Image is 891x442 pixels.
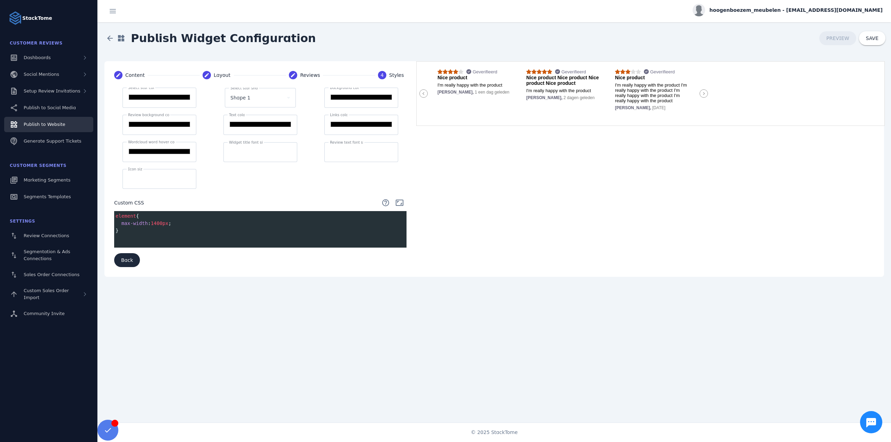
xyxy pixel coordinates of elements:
[300,72,320,79] div: Reviews
[693,4,883,16] button: hoogenboezem_meubelen - [EMAIL_ADDRESS][DOMAIN_NAME]
[114,71,123,79] mat-icon: create
[214,72,231,79] div: Layout
[24,194,71,199] span: Segments Templates
[22,15,52,22] strong: StackTome
[330,113,349,117] mat-label: Links color
[10,163,66,168] span: Customer Segments
[330,86,362,90] mat-label: Background color
[229,113,246,117] mat-label: Text color
[230,94,251,102] span: Shape 1
[114,253,140,267] button: Back
[24,122,65,127] span: Publish to Website
[24,311,65,316] span: Community Invite
[230,86,262,90] mat-label: Select star shape
[24,72,59,77] span: Social Mentions
[24,288,69,300] span: Custom Sales Order Import
[125,72,145,79] div: Content
[330,140,368,144] mat-label: Review text font size
[24,177,70,183] span: Marketing Segments
[116,220,171,226] span: : ;
[24,249,70,261] span: Segmentation & Ads Connections
[4,228,93,243] a: Review Connections
[116,228,119,233] span: }
[709,7,883,14] span: hoogenboezem_meubelen - [EMAIL_ADDRESS][DOMAIN_NAME]
[128,167,144,171] mat-label: Icon size
[4,189,93,204] a: Segments Templates
[693,4,705,16] img: profile.jpg
[128,113,174,117] mat-label: Review background color
[121,258,133,263] span: Back
[24,233,69,238] span: Review Connections
[125,24,322,52] span: Publish Widget Configuration
[4,172,93,188] a: Marketing Segments
[128,86,158,90] mat-label: Select star color
[116,213,139,219] span: {
[4,100,93,115] a: Publish to Social Media
[381,72,384,79] span: 4
[229,140,267,144] mat-label: Widget title font size
[4,117,93,132] a: Publish to Website
[10,219,35,224] span: Settings
[10,41,63,46] span: Customer Reviews
[151,220,168,226] span: 1400px
[859,31,885,45] button: SAVE
[114,199,144,207] span: Custom CSS
[289,71,297,79] mat-icon: create
[4,267,93,282] a: Sales Order Connections
[471,429,518,436] span: © 2025 StackTome
[24,272,79,277] span: Sales Order Connections
[24,138,81,144] span: Generate Support Tickets
[4,245,93,266] a: Segmentation & Ads Connections
[24,88,80,94] span: Setup Review Invitations
[4,134,93,149] a: Generate Support Tickets
[4,306,93,321] a: Community Invite
[24,55,51,60] span: Dashboards
[24,105,76,110] span: Publish to Social Media
[8,11,22,25] img: Logo image
[203,71,211,79] mat-icon: create
[128,140,179,144] mat-label: Wordcloud word hover color
[117,34,125,42] mat-icon: widgets
[866,35,878,41] span: SAVE
[116,213,136,219] span: element
[389,72,407,79] div: Styles
[121,220,148,226] span: max-width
